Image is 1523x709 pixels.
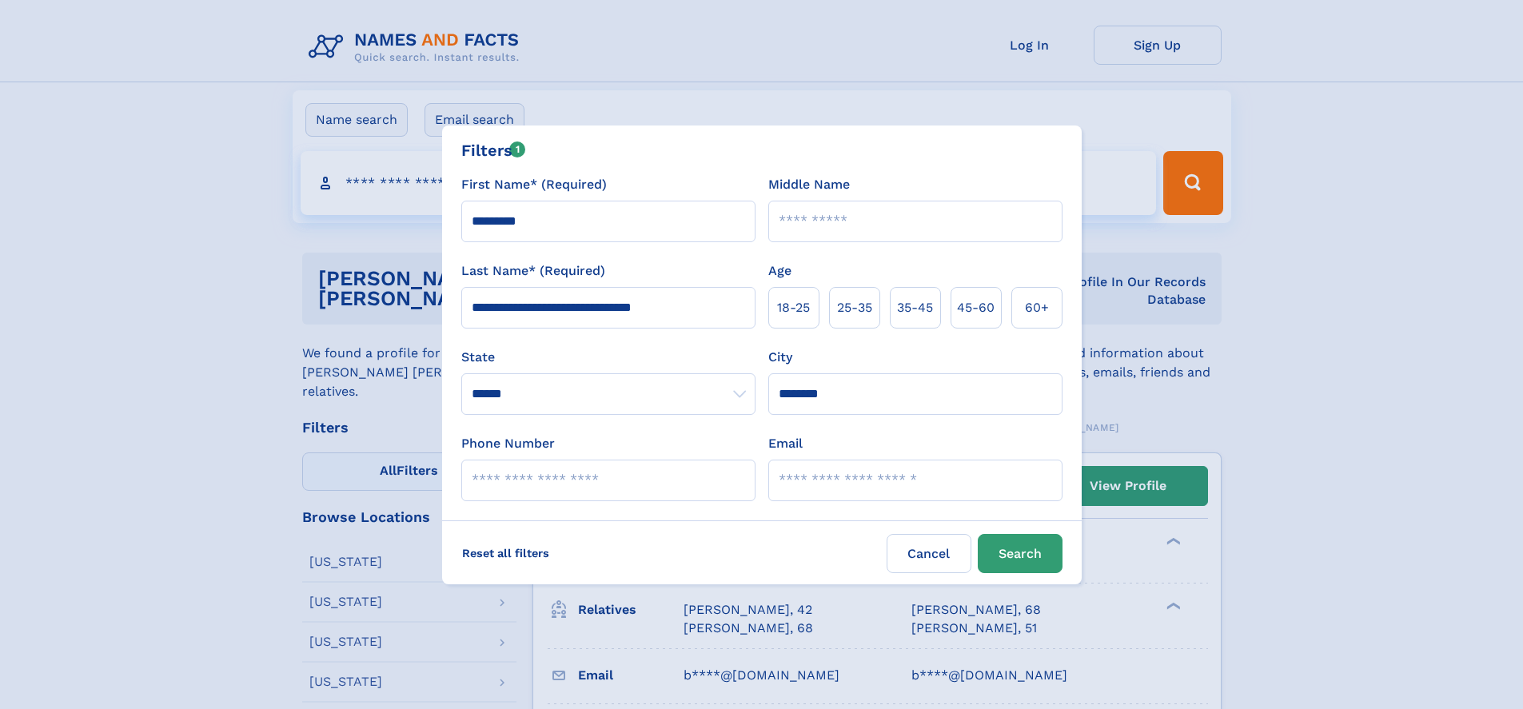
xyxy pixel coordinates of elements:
[837,298,872,317] span: 25‑35
[452,534,560,572] label: Reset all filters
[461,175,607,194] label: First Name* (Required)
[768,175,850,194] label: Middle Name
[461,261,605,281] label: Last Name* (Required)
[887,534,971,573] label: Cancel
[768,348,792,367] label: City
[461,434,555,453] label: Phone Number
[897,298,933,317] span: 35‑45
[461,348,756,367] label: State
[768,261,791,281] label: Age
[768,434,803,453] label: Email
[957,298,995,317] span: 45‑60
[1025,298,1049,317] span: 60+
[461,138,526,162] div: Filters
[978,534,1063,573] button: Search
[777,298,810,317] span: 18‑25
